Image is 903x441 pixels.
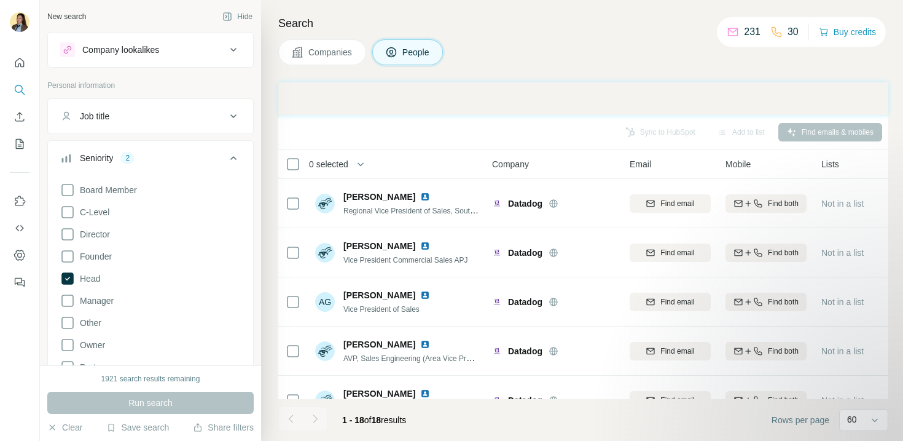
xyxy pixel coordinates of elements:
[725,293,807,311] button: Find both
[214,7,261,26] button: Hide
[82,44,159,56] div: Company lookalikes
[768,296,799,308] span: Find both
[343,387,415,400] span: [PERSON_NAME]
[10,133,29,155] button: My lists
[402,46,431,58] span: People
[343,353,493,363] span: AVP, Sales Engineering (Area Vice President)
[821,199,864,209] span: Not in a list
[821,297,864,307] span: Not in a list
[725,158,751,170] span: Mobile
[492,199,502,209] img: Logo of Datadog
[75,250,112,263] span: Founder
[75,295,114,307] span: Manager
[744,25,760,39] p: 231
[630,293,711,311] button: Find email
[725,244,807,262] button: Find both
[75,361,108,373] span: Partner
[80,110,109,122] div: Job title
[768,346,799,357] span: Find both
[343,205,523,215] span: Regional Vice President of Sales, Southeast Enterprise
[508,394,542,407] span: Datadog
[75,272,100,285] span: Head
[278,15,888,32] h4: Search
[508,247,542,259] span: Datadog
[75,206,109,218] span: C-Level
[821,158,839,170] span: Lists
[75,339,105,351] span: Owner
[48,101,253,131] button: Job title
[342,415,406,425] span: results
[75,317,101,329] span: Other
[10,52,29,74] button: Quick start
[725,194,807,213] button: Find both
[343,289,415,301] span: [PERSON_NAME]
[630,342,711,360] button: Find email
[47,80,254,91] p: Personal information
[10,190,29,212] button: Use Surfe on LinkedIn
[343,191,415,203] span: [PERSON_NAME]
[75,228,110,240] span: Director
[10,79,29,101] button: Search
[630,244,711,262] button: Find email
[48,35,253,65] button: Company lookalikes
[508,296,542,308] span: Datadog
[660,395,694,406] span: Find email
[315,292,335,312] div: AG
[80,152,113,164] div: Seniority
[725,391,807,410] button: Find both
[75,184,137,196] span: Board Member
[492,158,529,170] span: Company
[106,421,169,434] button: Save search
[420,192,430,202] img: LinkedIn logo
[508,197,542,210] span: Datadog
[364,415,372,425] span: of
[10,106,29,128] button: Enrich CSV
[420,389,430,399] img: LinkedIn logo
[660,247,694,258] span: Find email
[278,82,888,115] iframe: Banner
[492,248,502,258] img: Logo of Datadog
[315,194,335,213] img: Avatar
[308,46,353,58] span: Companies
[120,153,135,164] div: 2
[10,12,29,32] img: Avatar
[492,297,502,307] img: Logo of Datadog
[630,194,711,213] button: Find email
[309,158,348,170] span: 0 selected
[47,11,86,22] div: New search
[10,271,29,293] button: Feedback
[315,391,335,410] img: Avatar
[768,198,799,209] span: Find both
[343,338,415,351] span: [PERSON_NAME]
[508,345,542,357] span: Datadog
[630,158,651,170] span: Email
[343,240,415,252] span: [PERSON_NAME]
[342,415,364,425] span: 1 - 18
[47,421,82,434] button: Clear
[492,395,502,405] img: Logo of Datadog
[420,241,430,251] img: LinkedIn logo
[788,25,799,39] p: 30
[660,296,694,308] span: Find email
[660,346,694,357] span: Find email
[315,243,335,263] img: Avatar
[821,346,864,356] span: Not in a list
[768,247,799,258] span: Find both
[819,23,876,41] button: Buy credits
[193,421,254,434] button: Share filters
[420,290,430,300] img: LinkedIn logo
[372,415,381,425] span: 18
[420,340,430,349] img: LinkedIn logo
[48,143,253,178] button: Seniority2
[10,244,29,266] button: Dashboard
[101,373,200,384] div: 1921 search results remaining
[10,217,29,239] button: Use Surfe API
[343,256,468,264] span: Vice President Commercial Sales APJ
[725,342,807,360] button: Find both
[660,198,694,209] span: Find email
[630,391,711,410] button: Find email
[821,248,864,258] span: Not in a list
[343,305,420,314] span: Vice President of Sales
[492,346,502,356] img: Logo of Datadog
[315,341,335,361] img: Avatar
